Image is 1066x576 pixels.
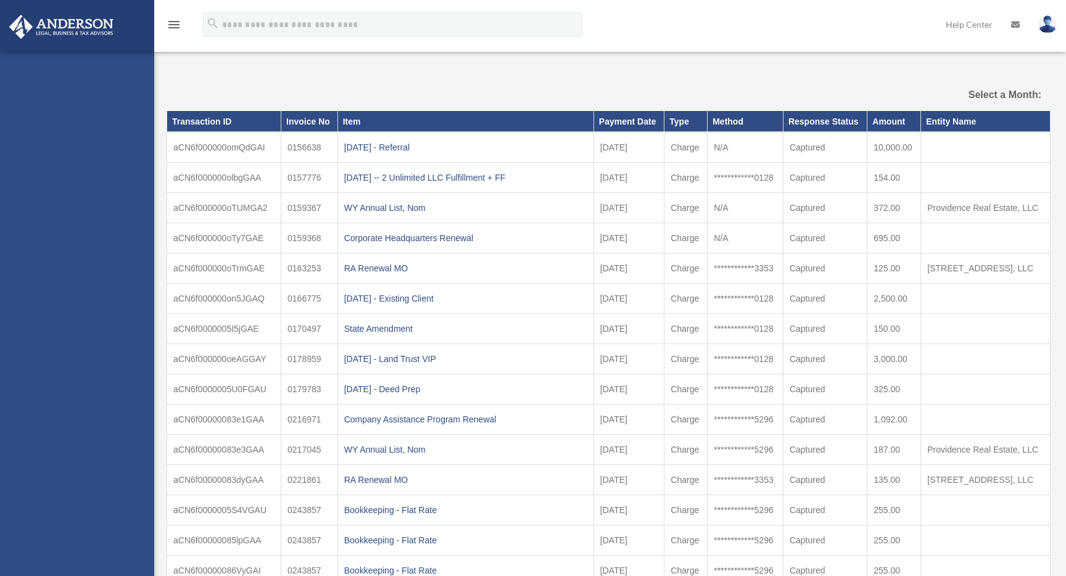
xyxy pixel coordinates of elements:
td: 0166775 [281,284,338,314]
div: WY Annual List, Nom [344,199,587,216]
th: Transaction ID [167,111,281,132]
td: Charge [664,163,708,193]
td: Captured [783,405,867,435]
td: Providence Real Estate, LLC [921,435,1051,465]
td: [DATE] [593,193,664,223]
div: Bookkeeping - Flat Rate [344,501,587,519]
td: 0163253 [281,253,338,284]
td: 0243857 [281,495,338,525]
td: Captured [783,525,867,556]
td: 3,000.00 [867,344,921,374]
td: Charge [664,223,708,253]
td: 0159368 [281,223,338,253]
th: Item [337,111,593,132]
td: 0156638 [281,132,338,163]
td: Captured [783,223,867,253]
td: 0157776 [281,163,338,193]
td: aCN6f00000083e3GAA [167,435,281,465]
td: 135.00 [867,465,921,495]
td: Charge [664,314,708,344]
td: 695.00 [867,223,921,253]
td: [DATE] [593,163,664,193]
div: Company Assistance Program Renewal [344,411,587,428]
th: Entity Name [921,111,1051,132]
td: [DATE] [593,253,664,284]
td: Captured [783,284,867,314]
label: Select a Month: [912,86,1041,104]
td: [DATE] [593,374,664,405]
td: aCN6f0000005S4VGAU [167,495,281,525]
td: 372.00 [867,193,921,223]
td: [DATE] [593,223,664,253]
td: Charge [664,405,708,435]
td: [STREET_ADDRESS], LLC [921,465,1051,495]
td: 125.00 [867,253,921,284]
td: 0243857 [281,525,338,556]
td: Providence Real Estate, LLC [921,193,1051,223]
div: [DATE] -- 2 Unlimited LLC Fulfillment + FF [344,169,587,186]
td: 0159367 [281,193,338,223]
td: N/A [708,193,783,223]
i: menu [167,17,181,32]
td: aCN6f000000oeAGGAY [167,344,281,374]
td: [DATE] [593,495,664,525]
td: Charge [664,344,708,374]
td: [DATE] [593,284,664,314]
td: aCN6f000000on5JGAQ [167,284,281,314]
th: Method [708,111,783,132]
th: Amount [867,111,921,132]
img: User Pic [1038,15,1057,33]
th: Invoice No [281,111,338,132]
th: Payment Date [593,111,664,132]
td: Charge [664,132,708,163]
td: [DATE] [593,405,664,435]
td: N/A [708,132,783,163]
td: 2,500.00 [867,284,921,314]
td: [DATE] [593,525,664,556]
div: WY Annual List, Nom [344,441,587,458]
td: 154.00 [867,163,921,193]
td: 0179783 [281,374,338,405]
td: Captured [783,465,867,495]
td: 0217045 [281,435,338,465]
div: RA Renewal MO [344,471,587,488]
td: aCN6f000000oTUMGA2 [167,193,281,223]
td: Captured [783,314,867,344]
td: Charge [664,435,708,465]
td: aCN6f000000oTrmGAE [167,253,281,284]
td: 255.00 [867,495,921,525]
th: Response Status [783,111,867,132]
td: 1,092.00 [867,405,921,435]
td: Captured [783,132,867,163]
td: aCN6f00000083e1GAA [167,405,281,435]
td: Charge [664,193,708,223]
td: aCN6f000000omQdGAI [167,132,281,163]
td: aCN6f00000083dyGAA [167,465,281,495]
div: State Amendment [344,320,587,337]
div: [DATE] - Existing Client [344,290,587,307]
td: [DATE] [593,465,664,495]
td: Captured [783,163,867,193]
td: Charge [664,525,708,556]
a: menu [167,22,181,32]
th: Type [664,111,708,132]
td: [STREET_ADDRESS], LLC [921,253,1051,284]
td: 0216971 [281,405,338,435]
td: 325.00 [867,374,921,405]
td: Captured [783,495,867,525]
div: [DATE] - Land Trust VIP [344,350,587,368]
td: 255.00 [867,525,921,556]
td: 150.00 [867,314,921,344]
div: Bookkeeping - Flat Rate [344,532,587,549]
div: RA Renewal MO [344,260,587,277]
td: Charge [664,253,708,284]
td: [DATE] [593,435,664,465]
td: Captured [783,374,867,405]
td: aCN6f00000085lpGAA [167,525,281,556]
td: N/A [708,223,783,253]
td: Charge [664,374,708,405]
td: 0178959 [281,344,338,374]
td: aCN6f000000oTy7GAE [167,223,281,253]
td: Captured [783,435,867,465]
td: aCN6f0000005U0FGAU [167,374,281,405]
